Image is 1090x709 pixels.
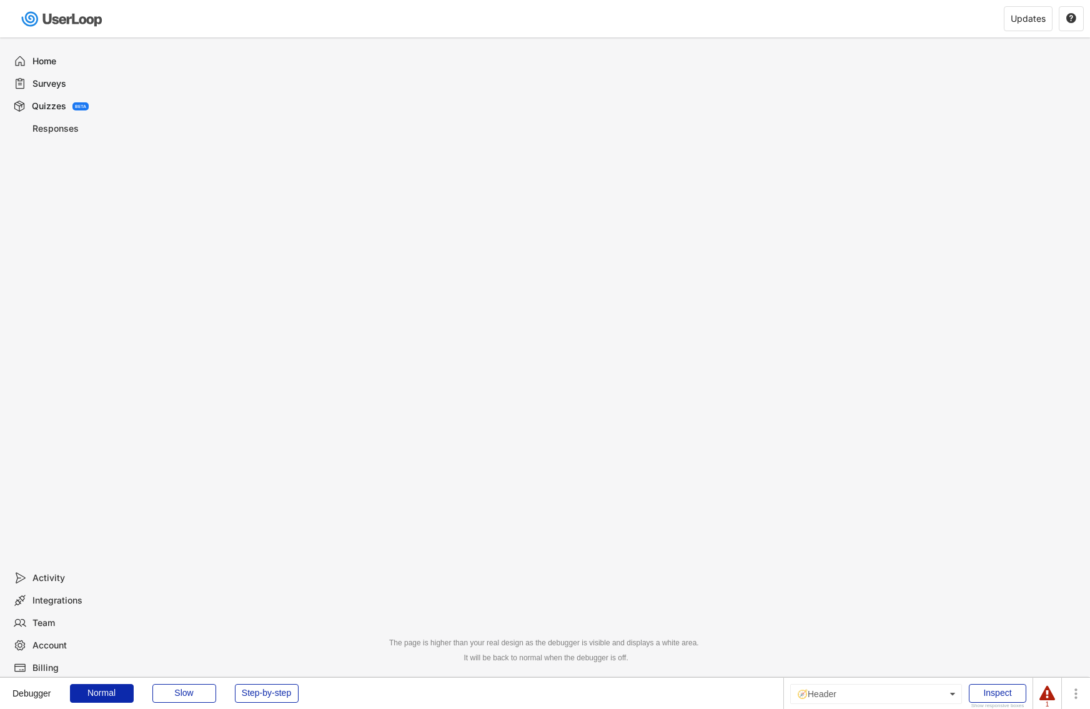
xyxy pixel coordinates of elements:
[19,6,107,32] img: userloop-logo-01.svg
[1066,13,1077,24] button: 
[152,684,216,703] div: Slow
[790,684,962,704] div: 🧭Header
[32,572,115,584] div: Activity
[1066,12,1076,24] text: 
[969,703,1026,708] div: Show responsive boxes
[12,678,51,698] div: Debugger
[969,684,1026,703] div: Inspect
[32,662,115,674] div: Billing
[1011,14,1046,23] div: Updates
[75,104,86,109] div: BETA
[32,100,66,112] div: Quizzes
[70,684,134,703] div: Normal
[32,640,115,652] div: Account
[32,595,115,607] div: Integrations
[32,78,115,90] div: Surveys
[32,617,115,629] div: Team
[32,123,115,135] div: Responses
[235,684,299,703] div: Step-by-step
[1039,702,1055,708] div: 1
[32,56,115,67] div: Home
